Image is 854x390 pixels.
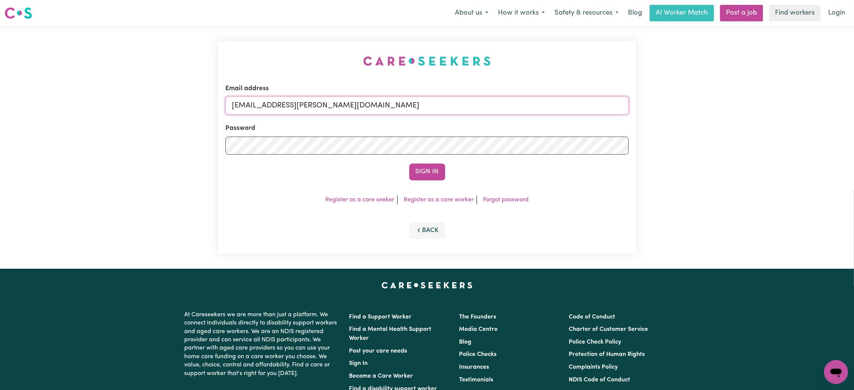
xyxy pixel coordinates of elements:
label: Email address [225,84,269,94]
input: Email address [225,97,629,115]
img: Careseekers logo [4,6,32,20]
a: Careseekers logo [4,4,32,22]
a: Login [824,5,850,21]
a: Forgot password [483,197,529,203]
label: Password [225,124,255,133]
a: Insurances [459,364,489,370]
a: Post your care needs [349,348,407,354]
button: Sign In [409,164,445,180]
a: Find a Mental Health Support Worker [349,326,432,341]
button: Safety & resources [550,5,623,21]
a: Register as a care seeker [325,197,394,203]
a: Testimonials [459,377,493,383]
a: Protection of Human Rights [569,351,645,357]
p: At Careseekers we are more than just a platform. We connect individuals directly to disability su... [185,308,340,381]
a: Sign In [349,360,368,366]
a: Careseekers home page [382,282,472,288]
button: How it works [493,5,550,21]
a: Charter of Customer Service [569,326,648,332]
a: Police Checks [459,351,496,357]
button: Back [409,222,445,239]
a: Code of Conduct [569,314,615,320]
a: Find workers [769,5,821,21]
a: NDIS Code of Conduct [569,377,630,383]
a: AI Worker Match [650,5,714,21]
button: About us [450,5,493,21]
a: Media Centre [459,326,498,332]
a: The Founders [459,314,496,320]
a: Blog [623,5,647,21]
a: Find a Support Worker [349,314,412,320]
a: Become a Care Worker [349,373,413,379]
a: Register as a care worker [404,197,474,203]
iframe: Button to launch messaging window, conversation in progress [824,360,848,384]
a: Police Check Policy [569,339,621,345]
a: Post a job [720,5,763,21]
a: Blog [459,339,471,345]
a: Complaints Policy [569,364,618,370]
